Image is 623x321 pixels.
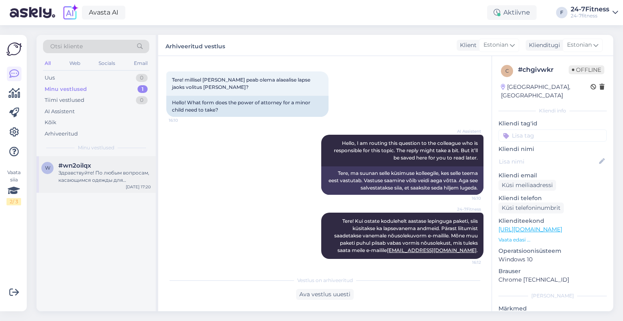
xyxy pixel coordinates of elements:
div: 24-7Fitness [571,6,609,13]
div: [PERSON_NAME] [498,292,607,299]
div: Klient [457,41,477,50]
span: 16:12 [451,259,481,265]
div: Tere, ma suunan selle küsimuse kolleegile, kes selle teema eest vastutab. Vastuse saamine võib ve... [321,166,483,195]
p: Kliendi tag'id [498,119,607,128]
p: Märkmed [498,304,607,313]
a: [URL][DOMAIN_NAME] [498,226,562,233]
div: Socials [97,58,117,69]
p: Kliendi telefon [498,194,607,203]
img: explore-ai [62,4,79,21]
span: Otsi kliente [50,42,83,51]
span: Tere! millisel [PERSON_NAME] peab olema alaealise lapse jaoks volitus [PERSON_NAME]? [172,77,311,90]
input: Lisa tag [498,129,607,142]
span: Estonian [483,41,508,50]
div: Kliendi info [498,107,607,114]
div: 1 [137,85,148,93]
label: Arhiveeritud vestlus [165,40,225,51]
div: Tiimi vestlused [45,96,84,104]
div: # chgivwkr [518,65,569,75]
a: Avasta AI [82,6,125,19]
span: 16:10 [169,117,199,123]
img: Askly Logo [6,41,22,57]
p: Klienditeekond [498,217,607,225]
div: F [556,7,567,18]
div: Web [68,58,82,69]
div: Küsi telefoninumbrit [498,203,564,213]
span: Hello, I am routing this question to the colleague who is responsible for this topic. The reply m... [334,140,479,161]
div: 24-7fitness [571,13,609,19]
div: Здравствуйте! По любым вопросам, касающимся одежды для персональных тренеров, обращайтесь к нам п... [58,169,151,184]
span: Offline [569,65,604,74]
div: 0 [136,96,148,104]
div: [DATE] 17:20 [126,184,151,190]
span: Estonian [567,41,592,50]
span: 16:10 [451,195,481,201]
div: All [43,58,52,69]
span: AI Assistent [451,128,481,134]
p: Brauser [498,267,607,276]
p: Vaata edasi ... [498,236,607,243]
div: Ava vestlus uuesti [296,289,354,300]
input: Lisa nimi [499,157,597,166]
span: Vestlus on arhiveeritud [297,277,353,284]
div: 2 / 3 [6,198,21,205]
div: Küsi meiliaadressi [498,180,556,191]
div: Aktiivne [487,5,537,20]
div: Vaata siia [6,169,21,205]
span: Minu vestlused [78,144,114,151]
div: [GEOGRAPHIC_DATA], [GEOGRAPHIC_DATA] [501,83,591,100]
div: Kõik [45,118,56,127]
span: Tere! Kui ostate kodulehelt aastase lepinguga paketi, siis küsitakse ka lapsevanema andmeid. Pära... [334,218,479,253]
div: Email [132,58,149,69]
p: Windows 10 [498,255,607,264]
a: 24-7Fitness24-7fitness [571,6,618,19]
span: w [45,165,50,171]
div: Minu vestlused [45,85,87,93]
div: Hello! What form does the power of attorney for a minor child need to take? [166,96,329,117]
span: 24-7Fitness [451,206,481,212]
p: Chrome [TECHNICAL_ID] [498,276,607,284]
a: [EMAIL_ADDRESS][DOMAIN_NAME] [387,247,477,253]
div: Uus [45,74,55,82]
div: Klienditugi [526,41,560,50]
p: Kliendi nimi [498,145,607,153]
span: #wn2oilqx [58,162,91,169]
p: Operatsioonisüsteem [498,247,607,255]
div: AI Assistent [45,108,75,116]
div: 0 [136,74,148,82]
span: c [505,68,509,74]
p: Kliendi email [498,171,607,180]
div: Arhiveeritud [45,130,78,138]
